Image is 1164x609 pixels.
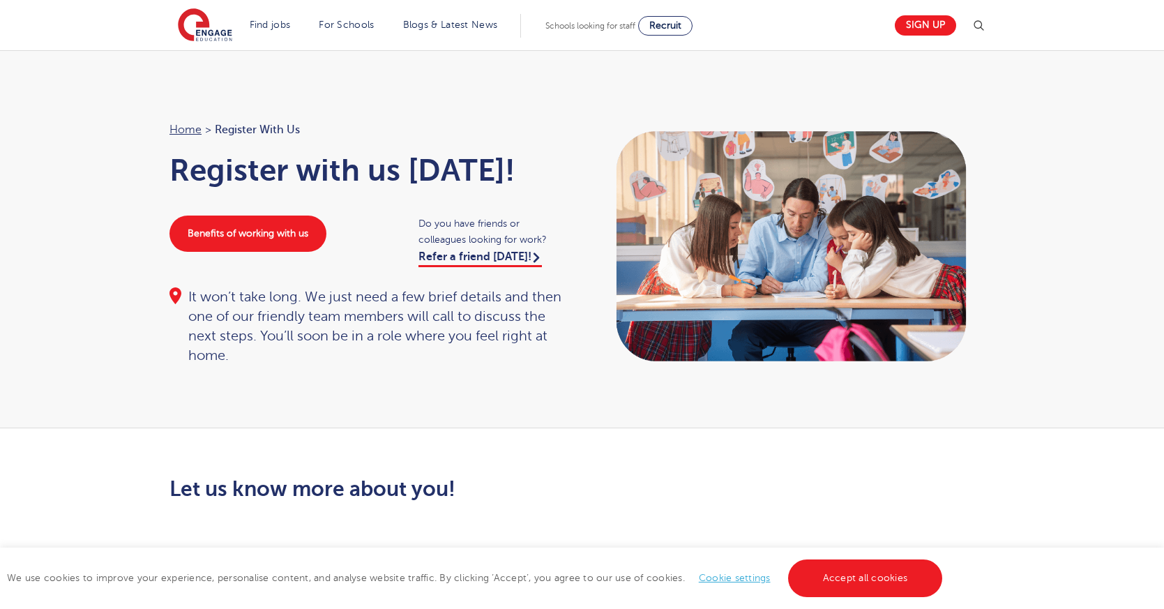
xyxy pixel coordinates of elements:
[169,121,568,139] nav: breadcrumb
[169,153,568,188] h1: Register with us [DATE]!
[319,20,374,30] a: For Schools
[895,15,956,36] a: Sign up
[403,20,498,30] a: Blogs & Latest News
[169,477,713,501] h2: Let us know more about you!
[205,123,211,136] span: >
[169,123,202,136] a: Home
[418,216,568,248] span: Do you have friends or colleagues looking for work?
[215,121,300,139] span: Register with us
[638,16,693,36] a: Recruit
[7,573,946,583] span: We use cookies to improve your experience, personalise content, and analyse website traffic. By c...
[788,559,943,597] a: Accept all cookies
[545,21,635,31] span: Schools looking for staff
[250,20,291,30] a: Find jobs
[169,287,568,366] div: It won’t take long. We just need a few brief details and then one of our friendly team members wi...
[169,216,326,252] a: Benefits of working with us
[699,573,771,583] a: Cookie settings
[418,250,542,267] a: Refer a friend [DATE]!
[178,8,232,43] img: Engage Education
[649,20,681,31] span: Recruit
